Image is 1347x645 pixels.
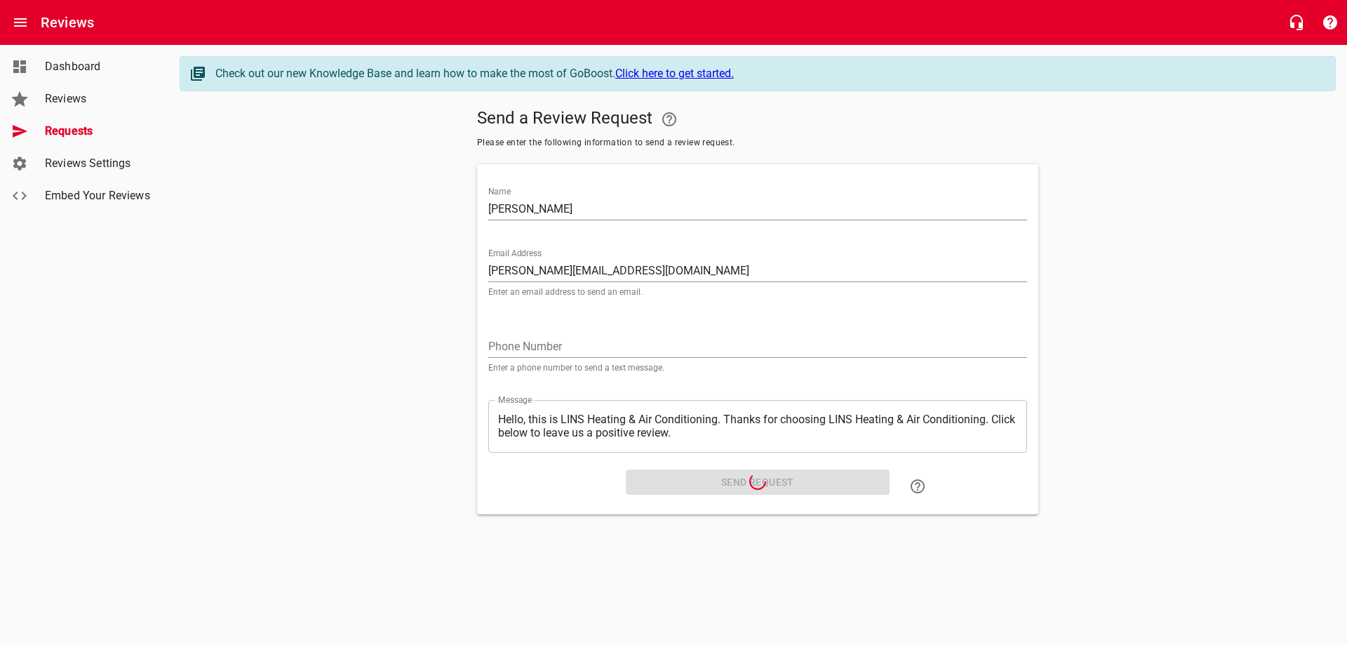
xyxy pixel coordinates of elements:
[1280,6,1313,39] button: Live Chat
[41,11,94,34] h6: Reviews
[652,102,686,136] a: Your Google or Facebook account must be connected to "Send a Review Request"
[615,67,734,80] a: Click here to get started.
[477,136,1038,150] span: Please enter the following information to send a review request.
[1313,6,1347,39] button: Support Portal
[488,288,1027,296] p: Enter an email address to send an email.
[488,249,542,258] label: Email Address
[4,6,37,39] button: Open drawer
[477,102,1038,136] h5: Send a Review Request
[45,91,152,107] span: Reviews
[901,470,934,503] a: Learn how to "Send a Review Request"
[45,187,152,204] span: Embed Your Reviews
[215,65,1321,82] div: Check out our new Knowledge Base and learn how to make the most of GoBoost.
[45,155,152,172] span: Reviews Settings
[45,58,152,75] span: Dashboard
[488,364,1027,372] p: Enter a phone number to send a text message.
[45,123,152,140] span: Requests
[488,187,511,196] label: Name
[498,413,1017,439] textarea: Hello, this is LINS Heating & Air Conditioning. Thanks for choosing LINS Heating & Air Conditioni...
